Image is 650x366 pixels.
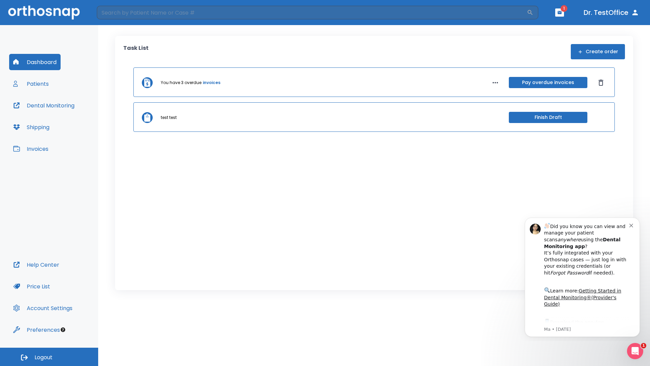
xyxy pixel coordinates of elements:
[8,5,80,19] img: Orthosnap
[571,44,625,59] button: Create order
[203,80,220,86] a: invoices
[9,300,77,316] button: Account Settings
[123,44,149,59] p: Task List
[641,343,646,348] span: 1
[9,141,52,157] button: Invoices
[115,11,120,16] button: Dismiss notification
[581,6,642,19] button: Dr. TestOffice
[9,322,64,338] button: Preferences
[29,106,115,141] div: Download the app: | ​ Let us know if you need help getting started!
[561,5,567,12] span: 1
[29,115,115,121] p: Message from Ma, sent 7w ago
[9,54,61,70] button: Dashboard
[35,354,52,361] span: Logout
[509,77,587,88] button: Pay overdue invoices
[9,97,79,114] button: Dental Monitoring
[97,6,527,19] input: Search by Patient Name or Case #
[509,112,587,123] button: Finish Draft
[161,80,201,86] p: You have 3 overdue
[9,76,53,92] button: Patients
[627,343,643,359] iframe: Intercom live chat
[161,115,177,121] p: test test
[9,119,53,135] button: Shipping
[29,108,90,120] a: App Store
[595,77,606,88] button: Dismiss
[9,257,63,273] button: Help Center
[515,211,650,341] iframe: Intercom notifications message
[60,327,66,333] div: Tooltip anchor
[9,278,54,294] button: Price List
